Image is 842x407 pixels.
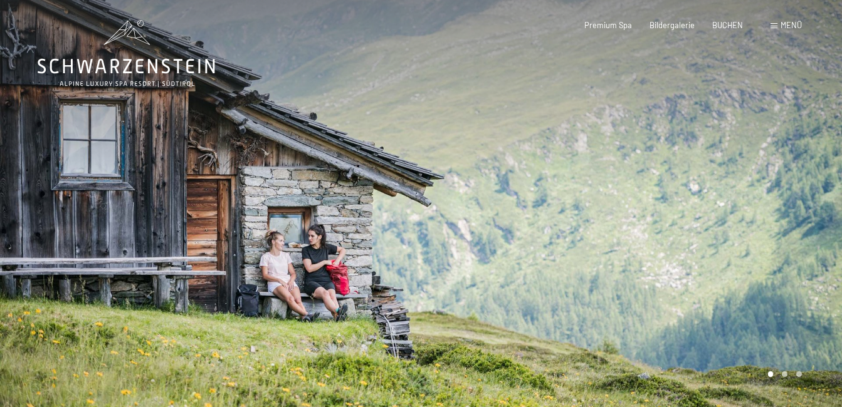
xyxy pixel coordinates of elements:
div: Carousel Page 3 [796,371,802,377]
span: Menü [781,20,802,30]
a: Bildergalerie [650,20,695,30]
div: Carousel Page 2 [782,371,787,377]
div: Carousel Pagination [764,371,802,377]
a: BUCHEN [712,20,743,30]
div: Carousel Page 1 (Current Slide) [768,371,774,377]
a: Premium Spa [584,20,632,30]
